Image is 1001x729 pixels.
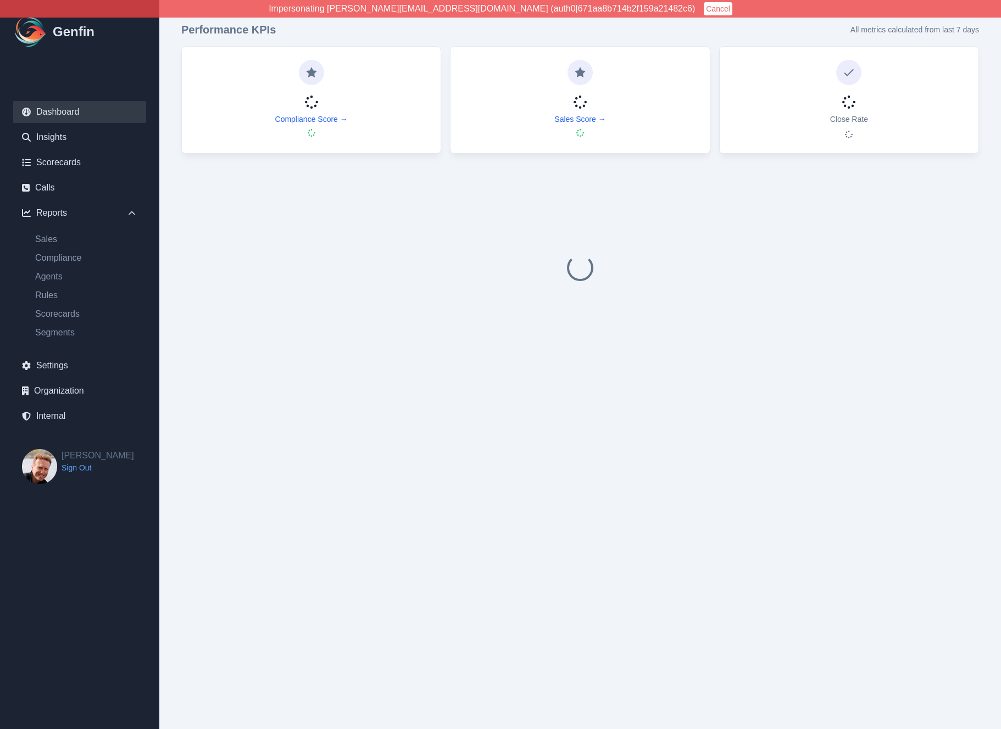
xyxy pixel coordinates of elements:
a: Calls [13,177,146,199]
a: Organization [13,380,146,402]
a: Sign Out [62,462,134,473]
h2: [PERSON_NAME] [62,449,134,462]
h3: Performance KPIs [181,22,276,37]
a: Rules [26,289,146,302]
button: Cancel [704,2,732,15]
a: Sales [26,233,146,246]
img: Brian Dunagan [22,449,57,484]
img: Logo [13,14,48,49]
a: Compliance [26,251,146,265]
a: Compliance Score → [275,114,348,125]
a: Scorecards [13,152,146,173]
a: Dashboard [13,101,146,123]
p: Close Rate [830,114,868,125]
a: Internal [13,405,146,427]
a: Segments [26,326,146,339]
p: All metrics calculated from last 7 days [850,24,979,35]
h1: Genfin [53,23,94,41]
a: Settings [13,355,146,377]
a: Insights [13,126,146,148]
a: Sales Score → [554,114,605,125]
div: Reports [13,202,146,224]
a: Scorecards [26,307,146,321]
a: Agents [26,270,146,283]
